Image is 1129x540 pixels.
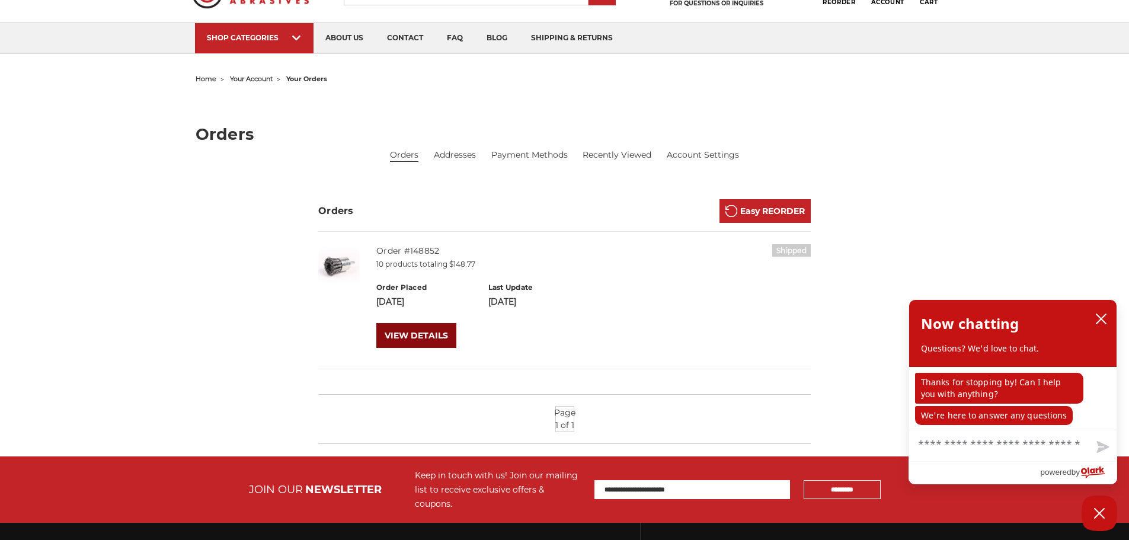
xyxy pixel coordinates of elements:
h6: Last Update [488,282,587,293]
a: faq [435,23,475,53]
a: your account [230,75,273,83]
h3: Orders [318,204,354,218]
p: 10 products totaling $148.77 [376,259,811,270]
a: Order #148852 [376,245,439,256]
h6: Shipped [772,244,811,257]
a: contact [375,23,435,53]
span: [DATE] [376,296,404,307]
span: JOIN OUR [249,483,303,496]
span: powered [1040,465,1071,480]
a: Recently Viewed [583,149,651,161]
a: VIEW DETAILS [376,323,456,348]
li: Page 1 of 1 [555,406,574,432]
div: chat [909,367,1117,430]
a: Easy REORDER [719,199,811,223]
button: Send message [1087,434,1117,461]
h2: Now chatting [921,312,1019,335]
p: Questions? We'd love to chat. [921,343,1105,354]
a: Powered by Olark [1040,462,1117,484]
button: close chatbox [1092,310,1111,328]
span: [DATE] [488,296,516,307]
div: olark chatbox [909,299,1117,484]
a: home [196,75,216,83]
div: Keep in touch with us! Join our mailing list to receive exclusive offers & coupons. [415,468,583,511]
img: Knotted End Brush [318,244,360,286]
a: Addresses [434,149,476,161]
h1: Orders [196,126,934,142]
a: Payment Methods [491,149,568,161]
span: by [1072,465,1080,480]
p: We're here to answer any questions [915,406,1073,425]
button: Close Chatbox [1082,496,1117,531]
a: blog [475,23,519,53]
div: SHOP CATEGORIES [207,33,302,42]
span: your orders [286,75,327,83]
span: NEWSLETTER [305,483,382,496]
p: Thanks for stopping by! Can I help you with anything? [915,373,1083,404]
li: Orders [390,149,418,162]
a: shipping & returns [519,23,625,53]
a: Account Settings [667,149,739,161]
h6: Order Placed [376,282,475,293]
a: about us [314,23,375,53]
